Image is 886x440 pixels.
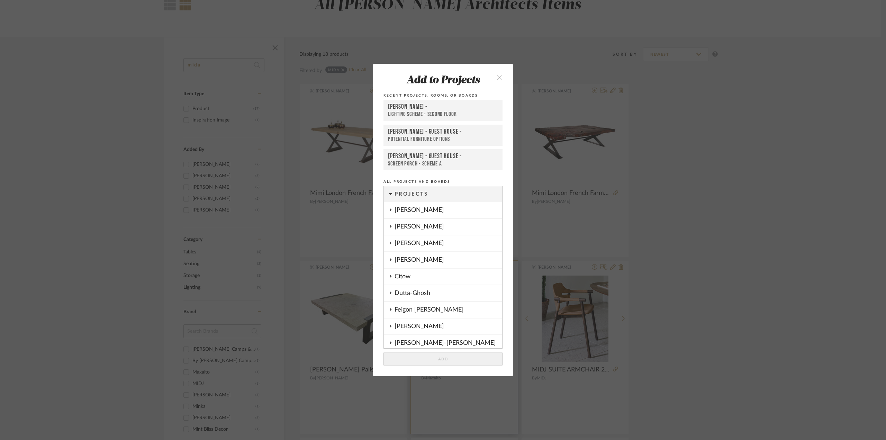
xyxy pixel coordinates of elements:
[489,70,509,84] button: close
[395,318,502,334] div: [PERSON_NAME]
[395,186,502,202] div: Projects
[388,111,498,118] div: LIGHTING SCHEME - SECOND FLOOR
[388,152,498,160] div: [PERSON_NAME] - Guest House -
[395,219,502,235] div: [PERSON_NAME]
[395,252,502,268] div: [PERSON_NAME]
[395,202,502,218] div: [PERSON_NAME]
[395,285,502,301] div: Dutta-Ghosh
[388,103,498,111] div: [PERSON_NAME] -
[383,92,503,99] div: Recent Projects, Rooms, or Boards
[395,302,502,318] div: Feigon [PERSON_NAME]
[388,136,498,143] div: Potential Furniture Options
[388,160,498,167] div: Screen Porch - Scheme A
[388,128,498,136] div: [PERSON_NAME] - Guest House -
[383,179,503,185] div: All Projects and Boards
[395,235,502,251] div: [PERSON_NAME]
[383,352,503,366] button: Add
[395,335,502,351] div: [PERSON_NAME]-[PERSON_NAME]
[395,269,502,285] div: Citow
[383,75,503,87] div: Add to Projects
